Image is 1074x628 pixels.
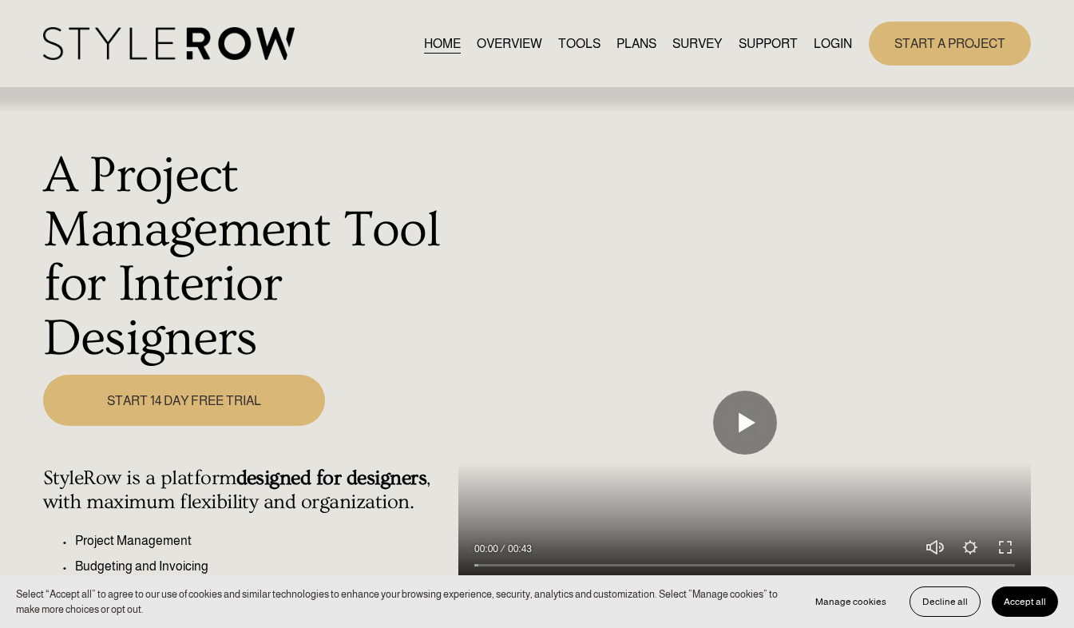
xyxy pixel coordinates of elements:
[43,375,325,426] a: START 14 DAY FREE TRIAL
[672,33,722,54] a: SURVEY
[739,33,798,54] a: folder dropdown
[43,149,450,366] h1: A Project Management Tool for Interior Designers
[803,586,898,617] button: Manage cookies
[474,559,1015,570] input: Seek
[713,391,777,455] button: Play
[75,557,450,576] p: Budgeting and Invoicing
[75,531,450,550] p: Project Management
[558,33,600,54] a: TOOLS
[910,586,981,617] button: Decline all
[16,586,787,617] p: Select “Accept all” to agree to our use of cookies and similar technologies to enhance your brows...
[1004,596,1046,607] span: Accept all
[43,27,295,60] img: StyleRow
[424,33,461,54] a: HOME
[474,541,502,557] div: Current time
[477,33,542,54] a: OVERVIEW
[43,467,450,515] h4: StyleRow is a platform , with maximum flexibility and organization.
[814,33,852,54] a: LOGIN
[502,541,536,557] div: Duration
[236,467,427,490] strong: designed for designers
[739,34,798,54] span: SUPPORT
[616,33,656,54] a: PLANS
[922,596,968,607] span: Decline all
[992,586,1058,617] button: Accept all
[815,596,886,607] span: Manage cookies
[869,22,1031,66] a: START A PROJECT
